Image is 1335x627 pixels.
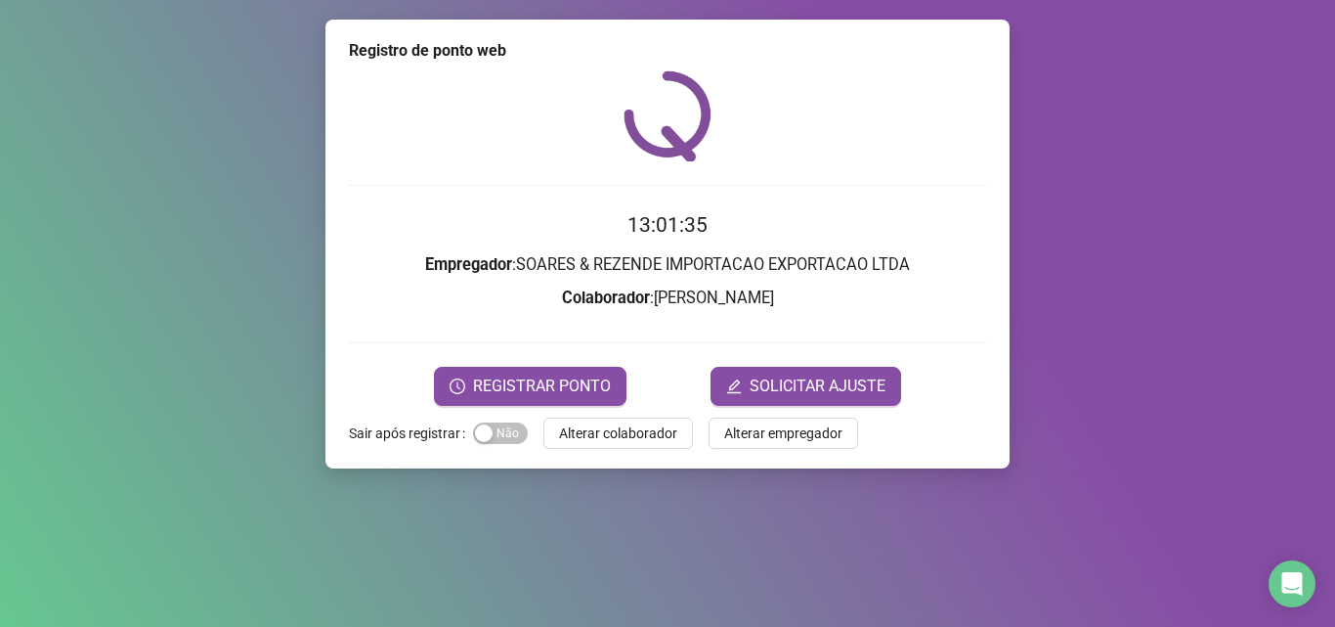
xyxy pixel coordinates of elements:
[627,213,708,237] time: 13:01:35
[726,379,742,394] span: edit
[724,423,842,444] span: Alterar empregador
[349,39,986,63] div: Registro de ponto web
[709,418,858,449] button: Alterar empregador
[349,418,473,449] label: Sair após registrar
[711,367,901,406] button: editSOLICITAR AJUSTE
[543,418,693,449] button: Alterar colaborador
[559,423,677,444] span: Alterar colaborador
[425,255,512,274] strong: Empregador
[349,252,986,278] h3: : SOARES & REZENDE IMPORTACAO EXPORTACAO LTDA
[562,289,650,307] strong: Colaborador
[450,379,465,394] span: clock-circle
[473,375,611,398] span: REGISTRAR PONTO
[750,375,885,398] span: SOLICITAR AJUSTE
[624,70,711,161] img: QRPoint
[349,286,986,311] h3: : [PERSON_NAME]
[434,367,626,406] button: REGISTRAR PONTO
[1269,560,1315,607] div: Open Intercom Messenger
